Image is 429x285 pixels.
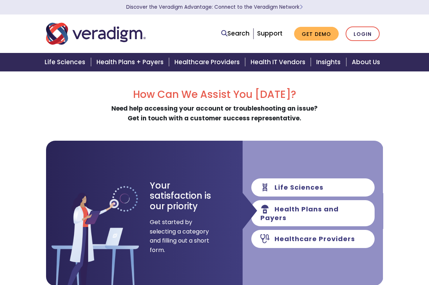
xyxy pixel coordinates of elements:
a: Discover the Veradigm Advantage: Connect to the Veradigm NetworkLearn More [126,4,303,11]
strong: Need help accessing your account or troubleshooting an issue? Get in touch with a customer succes... [111,104,318,123]
a: Health Plans + Payers [92,53,170,71]
a: Support [257,29,282,38]
img: Veradigm logo [46,22,146,46]
a: Healthcare Providers [170,53,246,71]
h2: How Can We Assist You [DATE]? [46,88,383,101]
a: Get Demo [294,27,339,41]
a: Insights [312,53,347,71]
a: Search [221,29,249,38]
a: About Us [347,53,389,71]
a: Life Sciences [40,53,92,71]
a: Health IT Vendors [246,53,312,71]
span: Learn More [300,4,303,11]
a: Login [346,26,380,41]
h3: Your satisfaction is our priority [150,181,224,212]
span: Get started by selecting a category and filling out a short form. [150,218,210,255]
